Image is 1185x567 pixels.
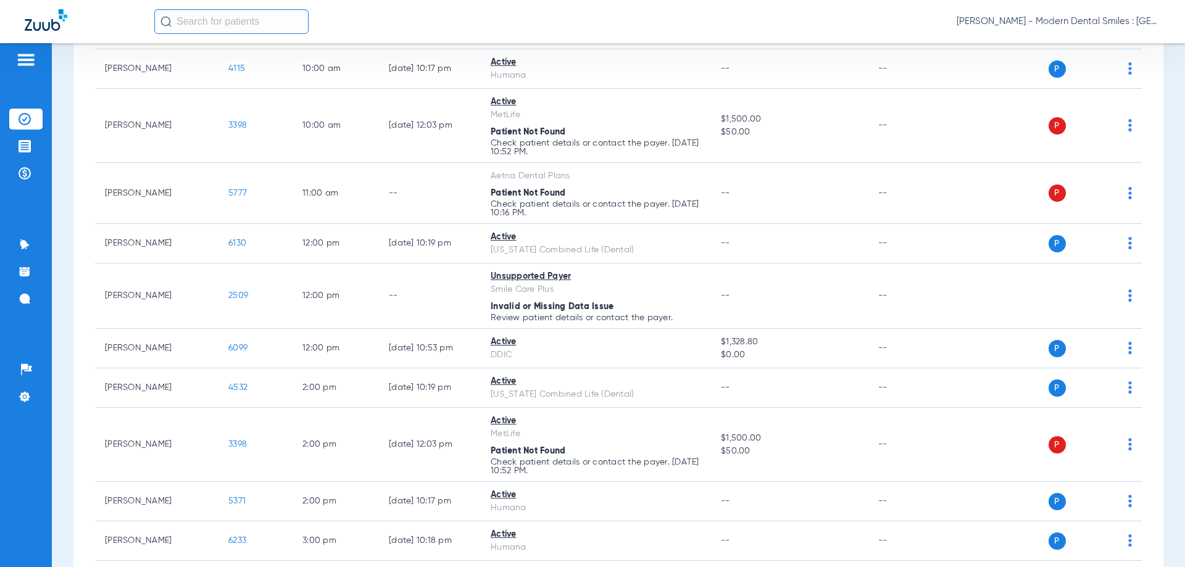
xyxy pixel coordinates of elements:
span: -- [721,64,730,73]
p: Check patient details or contact the payer. [DATE] 10:52 PM. [491,139,701,156]
span: $1,500.00 [721,432,858,445]
div: Humana [491,541,701,554]
img: group-dot-blue.svg [1128,495,1132,507]
td: [PERSON_NAME] [95,263,218,329]
span: $0.00 [721,349,858,362]
td: [PERSON_NAME] [95,224,218,263]
span: P [1049,493,1066,510]
span: P [1049,235,1066,252]
p: Check patient details or contact the payer. [DATE] 10:52 PM. [491,458,701,475]
td: -- [868,49,952,89]
td: -- [868,224,952,263]
span: [PERSON_NAME] - Modern Dental Smiles : [GEOGRAPHIC_DATA] [957,15,1160,28]
span: P [1049,379,1066,397]
td: [PERSON_NAME] [95,329,218,368]
div: Active [491,415,701,428]
td: [DATE] 12:03 PM [379,89,481,163]
td: -- [868,329,952,368]
span: -- [721,239,730,247]
span: 6099 [228,344,247,352]
span: -- [721,536,730,545]
td: [PERSON_NAME] [95,163,218,224]
td: -- [868,482,952,521]
span: 3398 [228,121,247,130]
span: P [1049,117,1066,135]
span: 2509 [228,291,248,300]
td: -- [868,163,952,224]
div: Unsupported Payer [491,270,701,283]
span: Invalid or Missing Data Issue [491,302,613,311]
img: Zuub Logo [25,9,67,31]
div: Smile Care Plus [491,283,701,296]
span: 6233 [228,536,246,545]
td: [DATE] 12:03 PM [379,408,481,482]
td: 12:00 PM [293,329,379,368]
span: $1,328.80 [721,336,858,349]
span: 3398 [228,440,247,449]
td: -- [868,521,952,561]
img: hamburger-icon [16,52,36,67]
span: 5371 [228,497,246,505]
div: [US_STATE] Combined Life (Dental) [491,244,701,257]
span: -- [721,189,730,197]
td: [DATE] 10:18 PM [379,521,481,561]
div: DDIC [491,349,701,362]
img: Search Icon [160,16,172,27]
td: 10:00 AM [293,49,379,89]
div: Active [491,56,701,69]
div: Aetna Dental Plans [491,170,701,183]
div: MetLife [491,428,701,441]
td: [PERSON_NAME] [95,49,218,89]
span: P [1049,340,1066,357]
td: [DATE] 10:53 PM [379,329,481,368]
td: 12:00 PM [293,263,379,329]
img: group-dot-blue.svg [1128,381,1132,394]
span: 5777 [228,189,247,197]
span: $50.00 [721,445,858,458]
td: -- [868,368,952,408]
span: $50.00 [721,126,858,139]
td: [DATE] 10:19 PM [379,368,481,408]
span: Patient Not Found [491,128,565,136]
td: -- [868,408,952,482]
img: group-dot-blue.svg [1128,289,1132,302]
input: Search for patients [154,9,309,34]
img: group-dot-blue.svg [1128,62,1132,75]
span: -- [721,383,730,392]
span: P [1049,532,1066,550]
div: Active [491,528,701,541]
img: group-dot-blue.svg [1128,342,1132,354]
td: 11:00 AM [293,163,379,224]
td: [PERSON_NAME] [95,368,218,408]
div: MetLife [491,109,701,122]
img: group-dot-blue.svg [1128,187,1132,199]
td: 12:00 PM [293,224,379,263]
span: -- [721,497,730,505]
td: [PERSON_NAME] [95,89,218,163]
img: group-dot-blue.svg [1128,119,1132,131]
td: -- [868,89,952,163]
span: 4115 [228,64,245,73]
td: -- [379,163,481,224]
div: Active [491,96,701,109]
img: group-dot-blue.svg [1128,438,1132,450]
td: [PERSON_NAME] [95,482,218,521]
td: [PERSON_NAME] [95,408,218,482]
td: [DATE] 10:17 PM [379,482,481,521]
td: [PERSON_NAME] [95,521,218,561]
td: 2:00 PM [293,368,379,408]
span: Patient Not Found [491,189,565,197]
div: Humana [491,502,701,515]
img: group-dot-blue.svg [1128,237,1132,249]
iframe: Chat Widget [1123,508,1185,567]
span: $1,500.00 [721,113,858,126]
span: P [1049,184,1066,202]
span: 4532 [228,383,247,392]
td: 2:00 PM [293,482,379,521]
span: P [1049,436,1066,453]
div: Humana [491,69,701,82]
td: 10:00 AM [293,89,379,163]
div: Active [491,336,701,349]
span: Patient Not Found [491,447,565,455]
